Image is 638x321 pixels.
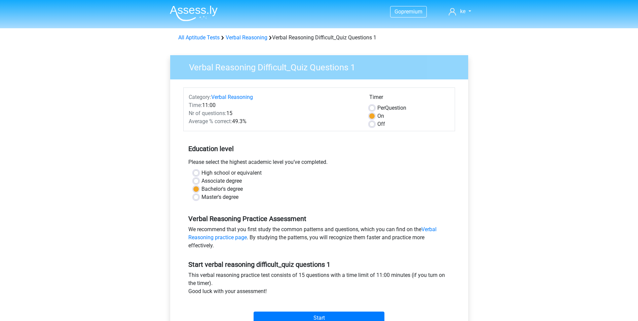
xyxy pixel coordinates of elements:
div: 49.3% [184,117,364,126]
div: Please select the highest academic level you’ve completed. [183,158,455,169]
a: ke [446,7,474,15]
img: Assessly [170,5,218,21]
span: ke [460,8,465,14]
a: All Aptitude Tests [178,34,220,41]
span: Go [395,8,401,15]
span: Time: [189,102,202,108]
a: Verbal Reasoning [226,34,267,41]
div: 15 [184,109,364,117]
span: premium [401,8,422,15]
div: Verbal Reasoning Difficult_Quiz Questions 1 [176,34,463,42]
h5: Start verbal reasoning difficult_quiz questions 1 [188,260,450,269]
h5: Verbal Reasoning Practice Assessment [188,215,450,223]
label: On [377,112,384,120]
span: Average % correct: [189,118,232,124]
span: Per [377,105,385,111]
span: Category: [189,94,211,100]
div: We recommend that you first study the common patterns and questions, which you can find on the . ... [183,225,455,252]
a: Gopremium [390,7,426,16]
div: 11:00 [184,101,364,109]
label: High school or equivalent [201,169,262,177]
label: Associate degree [201,177,242,185]
label: Question [377,104,406,112]
label: Off [377,120,385,128]
span: Nr of questions: [189,110,226,116]
h5: Education level [188,142,450,155]
h3: Verbal Reasoning Difficult_Quiz Questions 1 [181,60,463,73]
a: Verbal Reasoning [211,94,253,100]
label: Master's degree [201,193,238,201]
div: Timer [369,93,450,104]
div: This verbal reasoning practice test consists of 15 questions with a time limit of 11:00 minutes (... [183,271,455,298]
label: Bachelor's degree [201,185,243,193]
